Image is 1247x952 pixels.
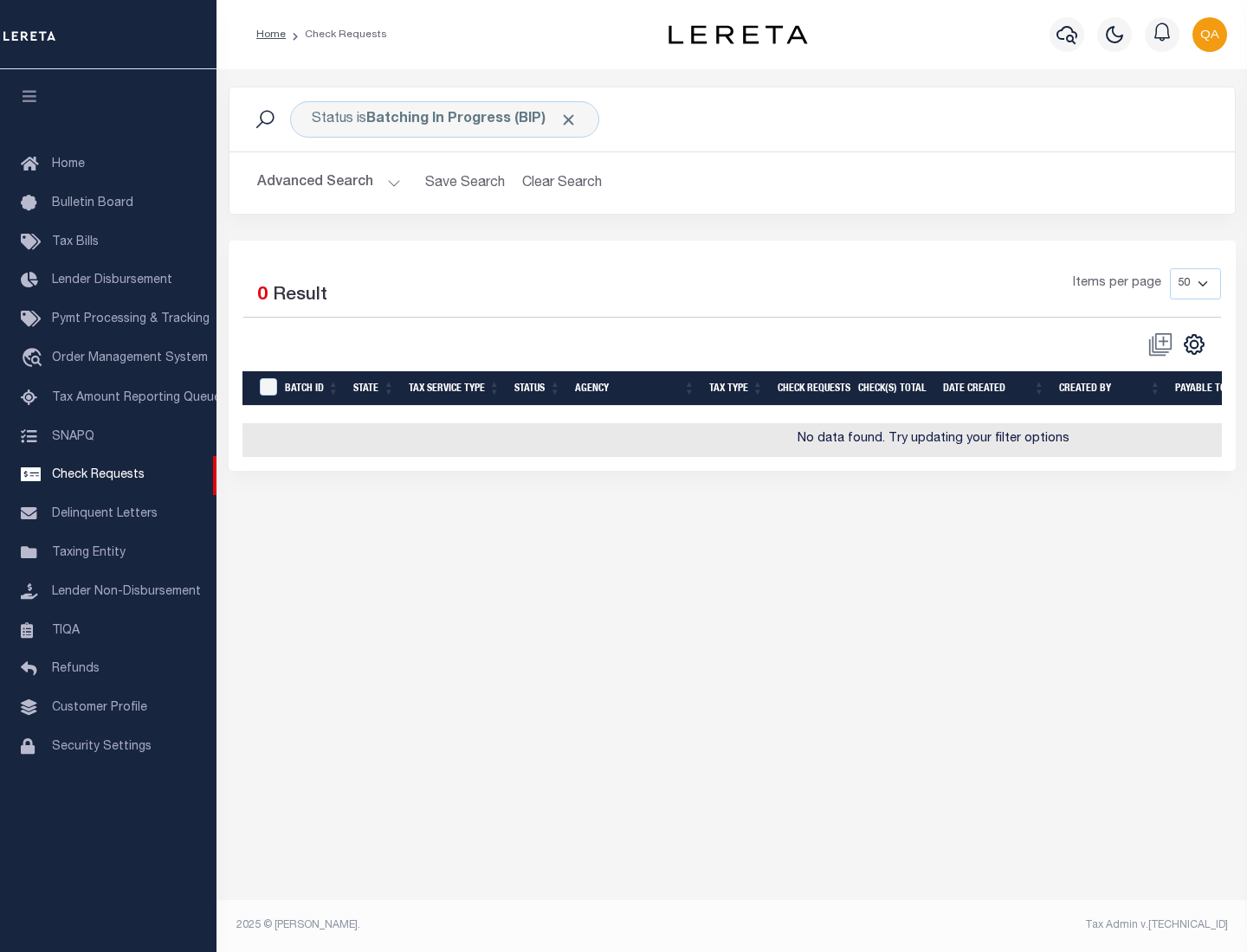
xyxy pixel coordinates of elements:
th: Agency: activate to sort column ascending [568,371,702,407]
b: Batching In Progress (BIP) [366,113,578,126]
span: Lender Disbursement [52,274,172,286]
span: Tax Amount Reporting Queue [52,392,221,404]
th: Status: activate to sort column ascending [507,371,568,407]
span: Click to Remove [559,111,578,129]
div: Status is [290,101,599,138]
span: Tax Bills [52,236,99,248]
div: Tax Admin v.[TECHNICAL_ID] [745,917,1228,933]
span: SNAPQ [52,430,94,442]
img: svg+xml;base64,PHN2ZyB4bWxucz0iaHR0cDovL3d3dy53My5vcmcvMjAwMC9zdmciIHBvaW50ZXItZXZlbnRzPSJub25lIi... [1192,17,1227,52]
img: logo-dark.svg [669,25,807,44]
span: Items per page [1073,274,1161,293]
label: Result [273,282,327,310]
th: Created By: activate to sort column ascending [1052,371,1168,407]
a: Home [256,29,286,40]
th: State: activate to sort column ascending [346,371,402,407]
th: Check(s) Total [851,371,936,407]
th: Date Created: activate to sort column ascending [936,371,1052,407]
button: Clear Search [515,166,610,200]
span: Pymt Processing & Tracking [52,313,210,325]
th: Tax Service Type: activate to sort column ascending [402,371,507,407]
th: Tax Type: activate to sort column ascending [702,371,771,407]
span: Taxing Entity [52,547,126,559]
span: Security Settings [52,741,152,753]
span: Customer Profile [52,702,147,714]
span: Refunds [52,663,100,675]
button: Save Search [415,166,515,200]
span: 0 [257,286,268,305]
span: Lender Non-Disbursement [52,586,201,598]
span: Bulletin Board [52,197,133,209]
span: TIQA [52,624,80,636]
div: 2025 © [PERSON_NAME]. [223,917,733,933]
span: Order Management System [52,352,208,364]
span: Check Requests [52,469,145,481]
th: Check Requests [771,371,851,407]
button: Advanced Search [257,166,401,200]
th: Batch Id: activate to sort column ascending [278,371,346,407]
li: Check Requests [286,27,387,42]
span: Delinquent Letters [52,508,158,520]
i: travel_explore [21,348,48,370]
span: Home [52,158,85,170]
